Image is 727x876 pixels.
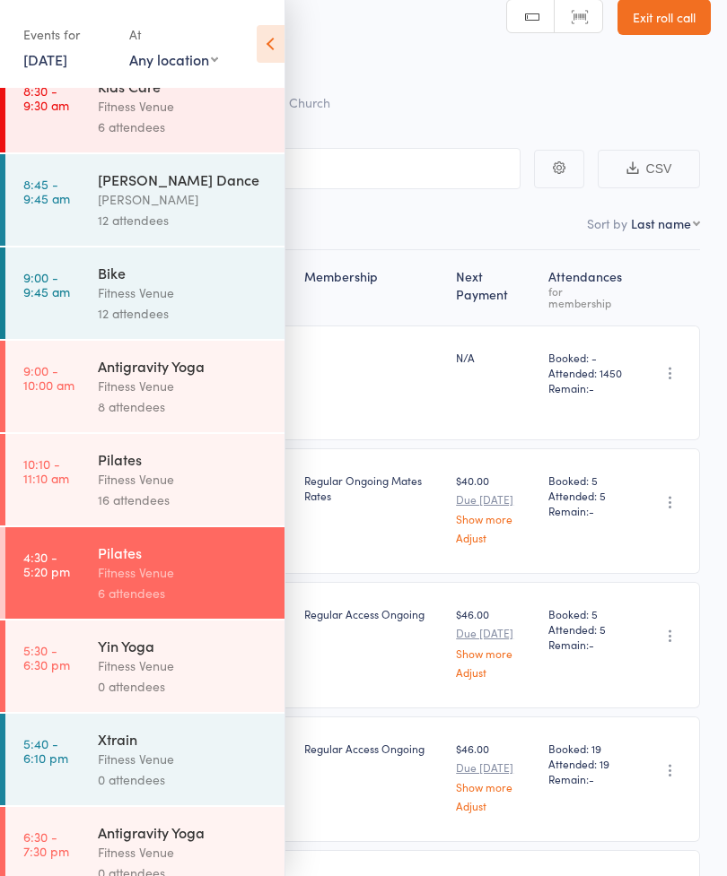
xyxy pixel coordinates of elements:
span: Attended: 1450 [548,365,627,380]
div: 0 attendees [98,769,269,790]
div: 6 attendees [98,117,269,137]
div: Bike [98,263,269,282]
div: Fitness Venue [98,655,269,676]
time: 9:00 - 9:45 am [23,270,70,299]
div: Fitness Venue [98,96,269,117]
div: Regular Access Ongoing [304,741,442,756]
div: Fitness Venue [98,749,269,769]
span: - [589,637,594,652]
div: 16 attendees [98,490,269,510]
div: [PERSON_NAME] Dance [98,169,269,189]
div: Regular Access Ongoing [304,606,442,621]
span: Booked: 5 [548,473,627,488]
div: Any location [129,49,218,69]
a: Show more [456,513,534,525]
span: Booked: 19 [548,741,627,756]
time: 8:45 - 9:45 am [23,177,70,205]
small: Due [DATE] [456,761,534,774]
span: Remain: [548,637,627,652]
div: Fitness Venue [98,282,269,303]
a: Adjust [456,800,534,811]
a: Show more [456,781,534,793]
span: - [589,380,594,395]
div: Fitness Venue [98,376,269,396]
span: Attended: 5 [548,488,627,503]
div: Fitness Venue [98,842,269,863]
a: 10:10 -11:10 amPilatesFitness Venue16 attendees [5,434,285,525]
a: 5:30 -6:30 pmYin YogaFitness Venue0 attendees [5,620,285,712]
a: 5:40 -6:10 pmXtrainFitness Venue0 attendees [5,714,285,805]
time: 8:30 - 9:30 am [23,83,69,112]
div: 8 attendees [98,396,269,417]
div: Atten­dances [541,258,635,317]
span: - [589,771,594,786]
div: $46.00 [456,606,534,677]
div: Next Payment [449,258,541,317]
div: Membership [297,258,449,317]
div: [PERSON_NAME] [98,189,269,210]
div: Xtrain [98,729,269,749]
a: Adjust [456,532,534,543]
time: 6:30 - 7:30 pm [23,829,69,858]
div: Regular Ongoing Mates Rates [304,473,442,503]
div: 0 attendees [98,676,269,697]
div: Pilates [98,542,269,562]
a: 8:30 -9:30 amKids CareFitness Venue6 attendees [5,61,285,152]
a: 9:00 -9:45 amBikeFitness Venue12 attendees [5,247,285,339]
div: 12 attendees [98,303,269,324]
span: Remain: [548,503,627,518]
time: 4:30 - 5:20 pm [23,550,70,578]
div: $40.00 [456,473,534,543]
label: Sort by [587,214,627,232]
time: 5:40 - 6:10 pm [23,736,68,765]
time: 9:00 - 10:00 am [23,363,74,392]
a: [DATE] [23,49,67,69]
span: Attended: 19 [548,756,627,771]
div: Pilates [98,449,269,469]
span: Attended: 5 [548,621,627,637]
div: 6 attendees [98,583,269,603]
div: Last name [631,214,691,232]
div: 12 attendees [98,210,269,230]
button: CSV [598,150,700,188]
a: 9:00 -10:00 amAntigravity YogaFitness Venue8 attendees [5,341,285,432]
div: Fitness Venue [98,562,269,583]
span: Remain: [548,380,627,395]
div: $46.00 [456,741,534,811]
div: Events for [23,20,111,49]
span: - [589,503,594,518]
span: Remain: [548,771,627,786]
span: Booked: - [548,350,627,365]
div: for membership [548,285,627,308]
time: 10:10 - 11:10 am [23,456,69,485]
div: Fitness Venue [98,469,269,490]
a: Adjust [456,666,534,678]
div: Yin Yoga [98,636,269,655]
div: At [129,20,218,49]
small: Due [DATE] [456,627,534,639]
a: 4:30 -5:20 pmPilatesFitness Venue6 attendees [5,527,285,619]
small: Due [DATE] [456,493,534,506]
div: Antigravity Yoga [98,822,269,842]
div: Antigravity Yoga [98,356,269,376]
time: 5:30 - 6:30 pm [23,643,70,672]
a: 8:45 -9:45 am[PERSON_NAME] Dance[PERSON_NAME]12 attendees [5,154,285,246]
a: Show more [456,647,534,659]
span: Booked: 5 [548,606,627,621]
span: Old Church [265,93,330,111]
div: N/A [456,350,534,365]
